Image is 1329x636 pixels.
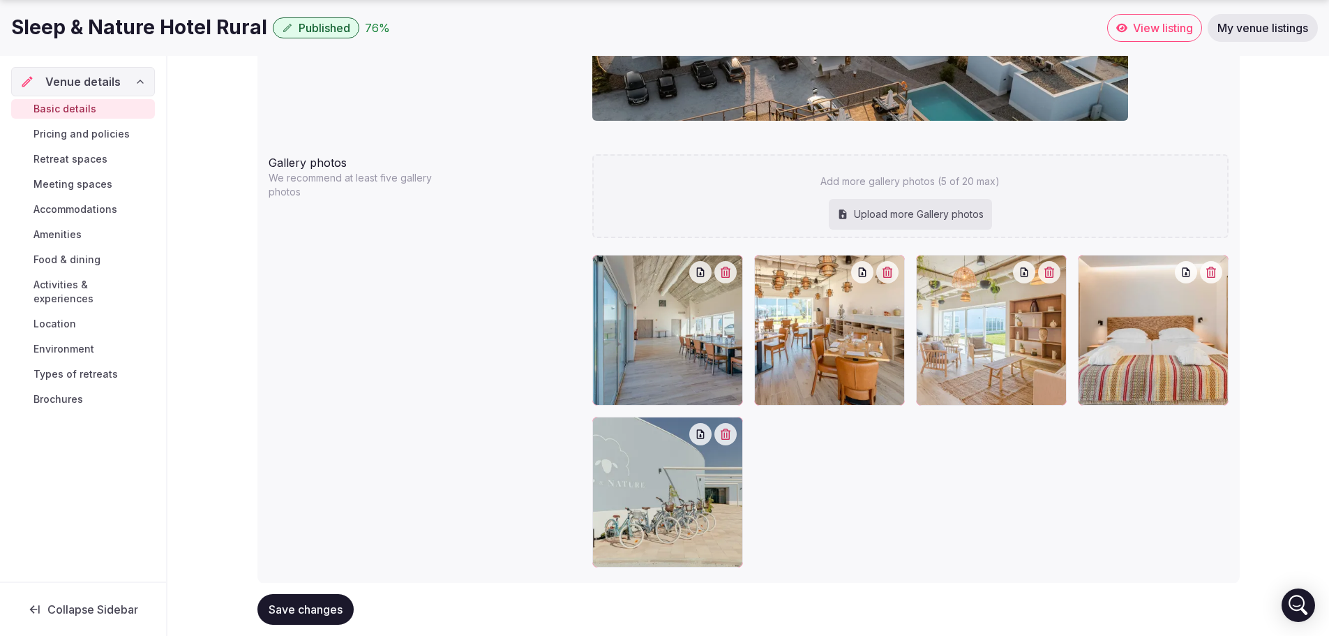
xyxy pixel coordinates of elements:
a: Accommodations [11,200,155,219]
span: Amenities [33,228,82,242]
span: Meeting spaces [33,177,112,191]
p: We recommend at least five gallery photos [269,171,447,199]
span: View listing [1133,21,1193,35]
a: Types of retreats [11,364,155,384]
span: Activities & experiences [33,278,149,306]
span: Venue details [45,73,121,90]
div: Upload more Gallery photos [829,199,992,230]
span: Published [299,21,350,35]
div: Gallery photos [269,149,581,171]
button: Published [273,17,359,38]
a: Location [11,314,155,334]
div: sleep-amp-nature-galleryimg_6595-hdr-1.webp [592,255,743,406]
div: Open Intercom Messenger [1282,589,1315,622]
a: Environment [11,339,155,359]
button: Collapse Sidebar [11,594,155,625]
a: My venue listings [1208,14,1318,42]
span: Retreat spaces [33,152,107,166]
a: Brochures [11,390,155,409]
a: Food & dining [11,250,155,269]
h1: Sleep & Nature Hotel Rural [11,14,267,41]
a: View listing [1107,14,1202,42]
span: Food & dining [33,253,100,267]
span: Types of retreats [33,367,118,381]
a: Activities & experiences [11,275,155,309]
span: My venue listings [1217,21,1308,35]
p: Add more gallery photos (5 of 20 max) [820,175,1000,188]
div: sleep-amp-nature-galleryimg_5832-hdr-1.webp [916,255,1067,406]
span: Pricing and policies [33,127,130,141]
button: 76% [365,20,390,36]
span: Environment [33,342,94,356]
a: Pricing and policies [11,124,155,144]
span: Brochures [33,392,83,406]
div: sleep-amp-nature-galleryimg_6661.webp [592,417,743,568]
span: Save changes [269,602,343,616]
span: Collapse Sidebar [47,602,138,616]
span: Location [33,317,76,331]
a: Basic details [11,99,155,119]
a: Amenities [11,225,155,244]
div: sleep-amp-nature-gallerysuite00009.webp [1078,255,1229,406]
span: Accommodations [33,202,117,216]
div: sleep-amp-nature-galleryimg_6564-hdr-2.webp [754,255,905,406]
div: 76 % [365,20,390,36]
a: Retreat spaces [11,149,155,169]
span: Basic details [33,102,96,116]
button: Save changes [257,594,354,625]
a: Meeting spaces [11,175,155,194]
